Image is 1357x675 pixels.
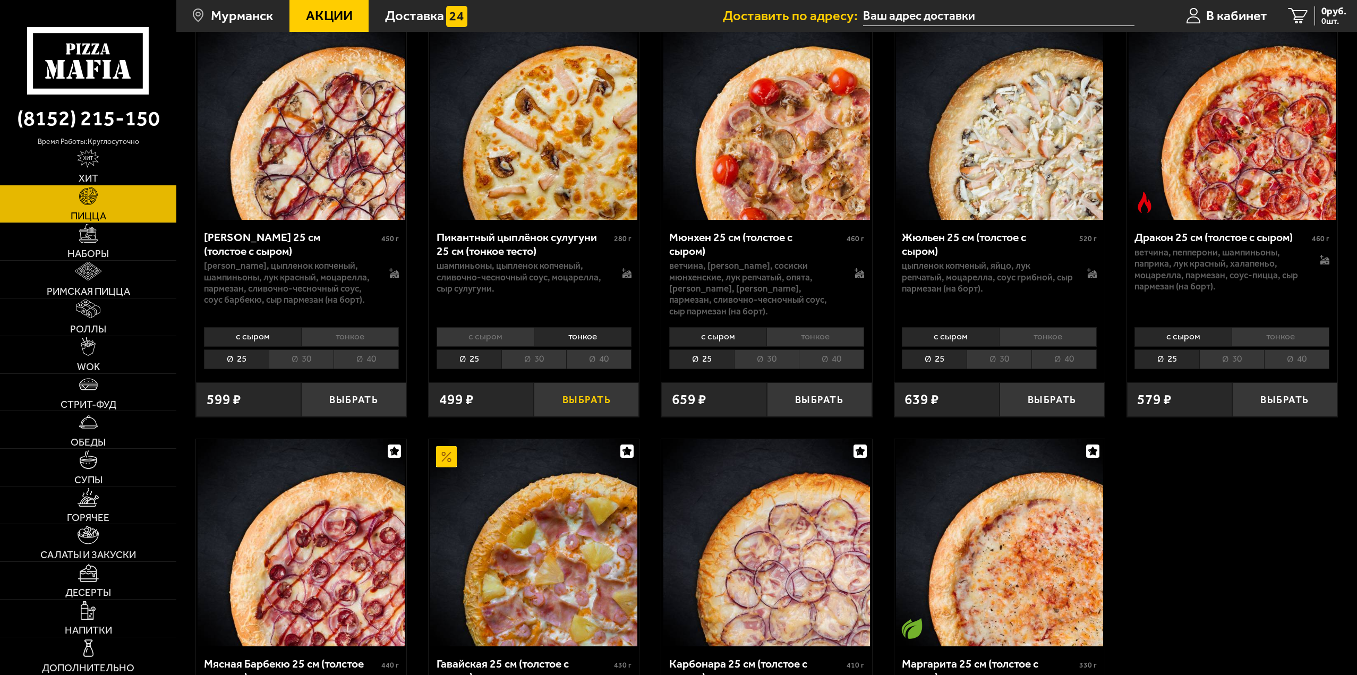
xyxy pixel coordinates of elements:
li: тонкое [301,327,399,347]
span: Хит [79,173,98,183]
img: Мясная Барбекю 25 см (толстое с сыром) [198,439,405,646]
li: с сыром [437,327,534,347]
a: Чикен Барбекю 25 см (толстое с сыром) [196,13,406,220]
span: 520 г [1079,234,1097,243]
span: Обеды [71,437,106,447]
div: Дракон 25 см (толстое с сыром) [1134,230,1309,244]
li: с сыром [204,327,301,347]
img: Дракон 25 см (толстое с сыром) [1129,13,1336,220]
li: 25 [902,349,967,369]
li: 25 [669,349,734,369]
li: 30 [501,349,566,369]
li: 40 [566,349,631,369]
span: 0 шт. [1321,17,1346,25]
button: Выбрать [1000,382,1105,417]
img: Мюнхен 25 см (толстое с сыром) [663,13,870,220]
a: Мюнхен 25 см (толстое с сыром) [661,13,872,220]
span: Мурманск [211,9,273,23]
span: Салаты и закуски [40,550,136,560]
div: Пикантный цыплёнок сулугуни 25 см (тонкое тесто) [437,230,611,258]
span: Горячее [67,512,109,523]
span: Роллы [70,324,106,334]
img: Маргарита 25 см (толстое с сыром) [896,439,1103,646]
li: 30 [734,349,799,369]
span: Доставить по адресу: [723,9,863,23]
p: шампиньоны, цыпленок копченый, сливочно-чесночный соус, моцарелла, сыр сулугуни. [437,260,608,294]
li: 25 [437,349,501,369]
img: Гавайская 25 см (толстое с сыром) [430,439,637,646]
span: Доставка [385,9,444,23]
li: тонкое [766,327,864,347]
img: Чикен Барбекю 25 см (толстое с сыром) [198,13,405,220]
li: 40 [1031,349,1097,369]
span: 579 ₽ [1137,392,1172,407]
span: 280 г [614,234,631,243]
span: Дополнительно [42,663,134,673]
li: 30 [967,349,1031,369]
img: Карбонара 25 см (толстое с сыром) [663,439,870,646]
p: ветчина, [PERSON_NAME], сосиски мюнхенские, лук репчатый, опята, [PERSON_NAME], [PERSON_NAME], па... [669,260,840,317]
span: Римская пицца [47,286,130,296]
span: 499 ₽ [439,392,474,407]
button: Выбрать [301,382,406,417]
li: 30 [1199,349,1264,369]
li: тонкое [999,327,1097,347]
span: 440 г [381,661,399,670]
img: Пикантный цыплёнок сулугуни 25 см (тонкое тесто) [430,13,637,220]
li: с сыром [1134,327,1232,347]
li: 25 [204,349,269,369]
span: Супы [74,475,103,485]
span: Акции [306,9,353,23]
span: В кабинет [1206,9,1267,23]
p: [PERSON_NAME], цыпленок копченый, шампиньоны, лук красный, моцарелла, пармезан, сливочно-чесночны... [204,260,375,305]
button: Выбрать [1232,382,1337,417]
span: 639 ₽ [904,392,939,407]
a: Карбонара 25 см (толстое с сыром) [661,439,872,646]
li: с сыром [669,327,766,347]
span: Наборы [67,249,109,259]
a: Острое блюдоДракон 25 см (толстое с сыром) [1127,13,1337,220]
div: Жюльен 25 см (толстое с сыром) [902,230,1077,258]
li: 40 [1264,349,1329,369]
button: Выбрать [534,382,639,417]
span: Десерты [65,587,111,597]
a: Вегетарианское блюдоМаргарита 25 см (толстое с сыром) [894,439,1105,646]
li: 30 [269,349,334,369]
span: WOK [77,362,100,372]
span: 599 ₽ [207,392,241,407]
span: 410 г [847,661,864,670]
span: 330 г [1079,661,1097,670]
img: Акционный [436,446,457,467]
span: Напитки [65,625,112,635]
li: 25 [1134,349,1199,369]
a: Жюльен 25 см (толстое с сыром) [894,13,1105,220]
li: 40 [799,349,864,369]
span: 659 ₽ [672,392,706,407]
span: 0 руб. [1321,6,1346,16]
div: Мюнхен 25 см (толстое с сыром) [669,230,844,258]
li: тонкое [1232,327,1329,347]
li: 40 [334,349,399,369]
input: Ваш адрес доставки [863,6,1134,26]
li: с сыром [902,327,999,347]
img: Жюльен 25 см (толстое с сыром) [896,13,1103,220]
a: Пикантный цыплёнок сулугуни 25 см (тонкое тесто) [429,13,639,220]
a: Мясная Барбекю 25 см (толстое с сыром) [196,439,406,646]
span: 450 г [381,234,399,243]
li: тонкое [534,327,631,347]
img: Острое блюдо [1134,192,1155,213]
span: Пицца [71,211,106,221]
button: Выбрать [767,382,872,417]
span: 460 г [847,234,864,243]
span: Стрит-фуд [61,399,116,409]
div: [PERSON_NAME] 25 см (толстое с сыром) [204,230,379,258]
img: 15daf4d41897b9f0e9f617042186c801.svg [446,6,467,27]
p: цыпленок копченый, яйцо, лук репчатый, моцарелла, соус грибной, сыр пармезан (на борт). [902,260,1073,294]
span: 430 г [614,661,631,670]
span: 460 г [1312,234,1329,243]
img: Вегетарианское блюдо [901,618,923,639]
p: ветчина, пепперони, шампиньоны, паприка, лук красный, халапеньо, моцарелла, пармезан, соус-пицца,... [1134,247,1305,292]
a: АкционныйГавайская 25 см (толстое с сыром) [429,439,639,646]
